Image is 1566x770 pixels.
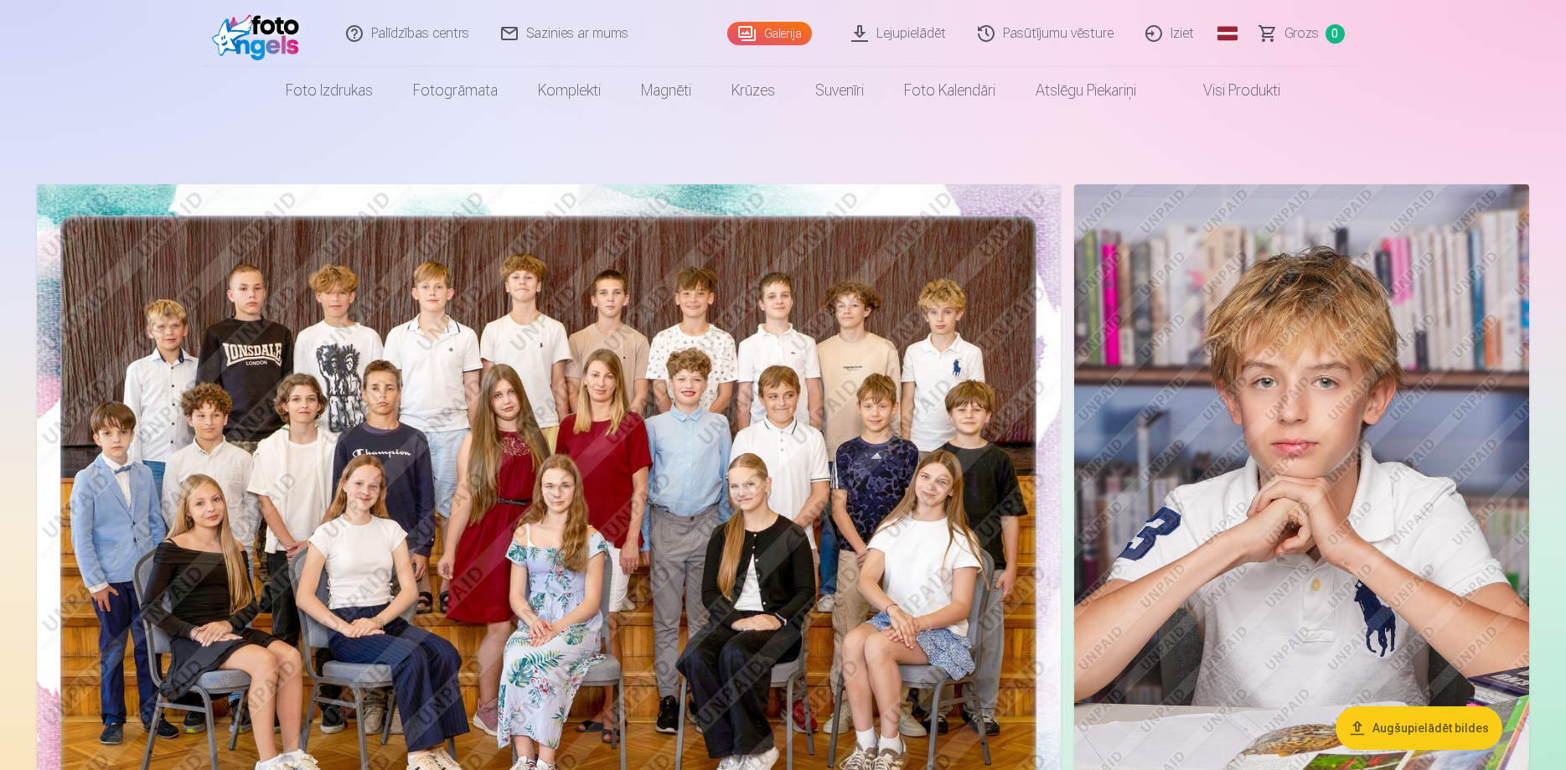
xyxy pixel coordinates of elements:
a: Foto izdrukas [266,67,393,114]
a: Suvenīri [795,67,884,114]
a: Fotogrāmata [393,67,518,114]
a: Atslēgu piekariņi [1016,67,1156,114]
span: Grozs [1284,23,1319,44]
a: Galerija [727,22,812,45]
img: /fa1 [212,7,308,60]
a: Komplekti [518,67,621,114]
a: Magnēti [621,67,711,114]
a: Krūzes [711,67,795,114]
a: Foto kalendāri [884,67,1016,114]
a: Visi produkti [1156,67,1300,114]
button: Augšupielādēt bildes [1336,706,1502,750]
span: 0 [1326,24,1345,44]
